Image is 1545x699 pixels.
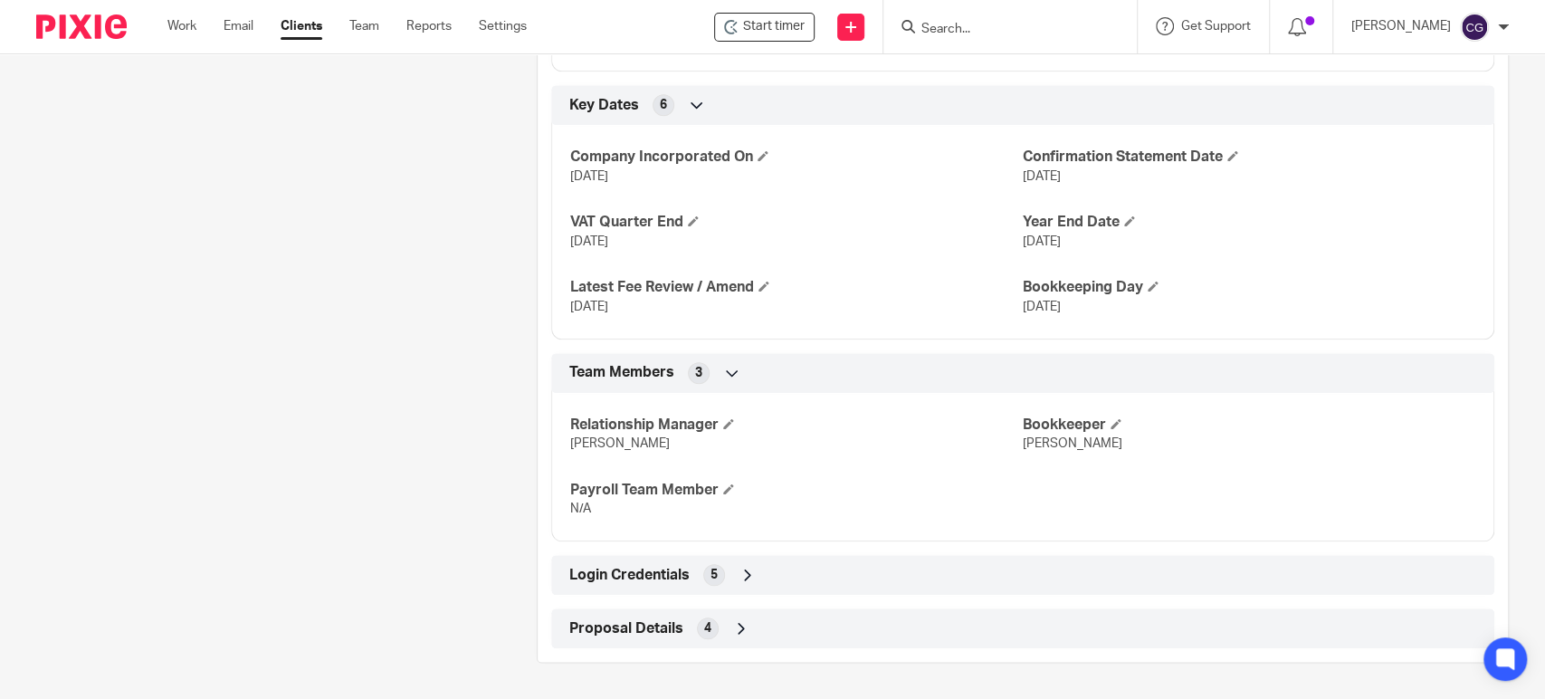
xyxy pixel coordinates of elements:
[406,17,452,35] a: Reports
[704,619,711,637] span: 4
[1023,416,1475,435] h4: Bookkeeper
[1351,17,1451,35] p: [PERSON_NAME]
[570,213,1023,232] h4: VAT Quarter End
[479,17,527,35] a: Settings
[570,416,1023,435] h4: Relationship Manager
[711,566,718,584] span: 5
[569,619,683,638] span: Proposal Details
[349,17,379,35] a: Team
[1023,437,1122,450] span: [PERSON_NAME]
[1023,278,1475,297] h4: Bookkeeping Day
[569,96,639,115] span: Key Dates
[1023,235,1061,248] span: [DATE]
[1023,170,1061,183] span: [DATE]
[1023,301,1061,313] span: [DATE]
[660,96,667,114] span: 6
[695,364,702,382] span: 3
[570,278,1023,297] h4: Latest Fee Review / Amend
[714,13,815,42] div: Pact Earth Ltd
[36,14,127,39] img: Pixie
[1023,213,1475,232] h4: Year End Date
[570,301,608,313] span: [DATE]
[920,22,1082,38] input: Search
[743,17,805,36] span: Start timer
[281,17,322,35] a: Clients
[1181,20,1251,33] span: Get Support
[224,17,253,35] a: Email
[167,17,196,35] a: Work
[570,235,608,248] span: [DATE]
[1460,13,1489,42] img: svg%3E
[570,170,608,183] span: [DATE]
[570,148,1023,167] h4: Company Incorporated On
[570,481,1023,500] h4: Payroll Team Member
[1023,148,1475,167] h4: Confirmation Statement Date
[570,437,670,450] span: [PERSON_NAME]
[570,503,591,515] span: N/A
[569,566,690,585] span: Login Credentials
[569,363,674,382] span: Team Members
